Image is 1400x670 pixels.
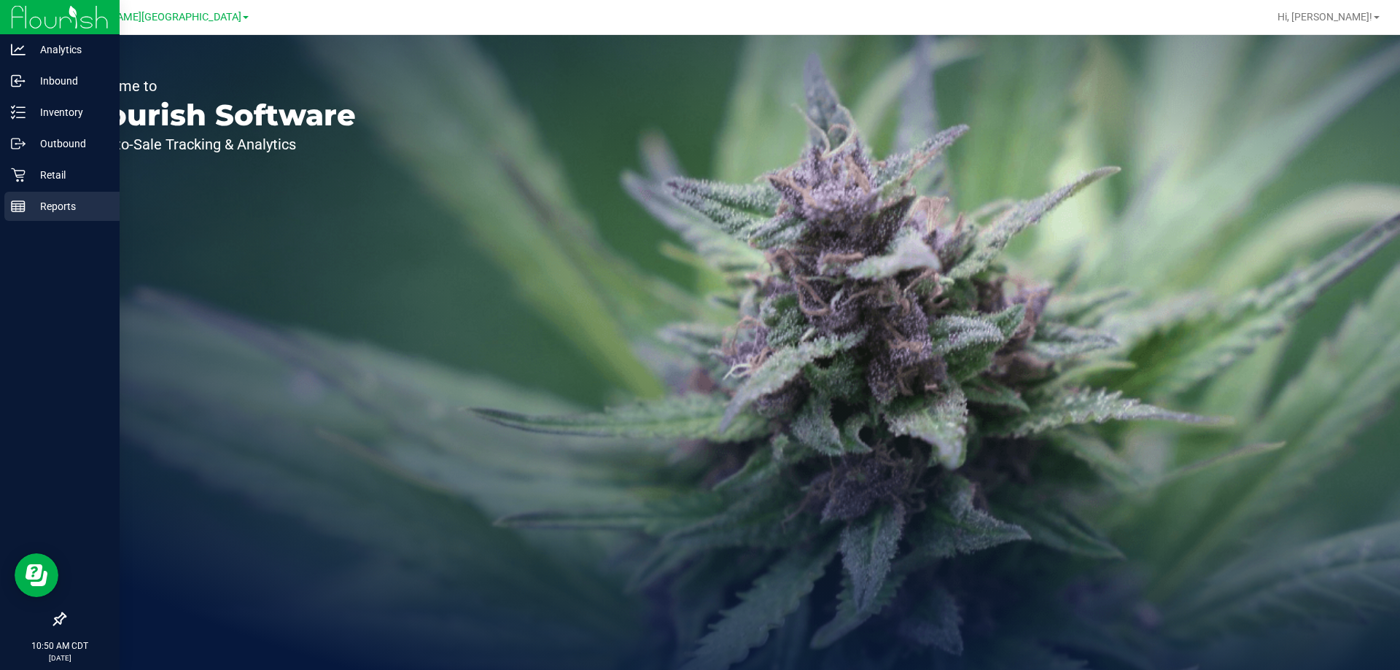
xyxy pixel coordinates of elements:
[11,74,26,88] inline-svg: Inbound
[11,168,26,182] inline-svg: Retail
[26,135,113,152] p: Outbound
[11,105,26,120] inline-svg: Inventory
[79,137,356,152] p: Seed-to-Sale Tracking & Analytics
[7,639,113,653] p: 10:50 AM CDT
[7,653,113,663] p: [DATE]
[11,42,26,57] inline-svg: Analytics
[79,79,356,93] p: Welcome to
[26,41,113,58] p: Analytics
[11,136,26,151] inline-svg: Outbound
[26,166,113,184] p: Retail
[26,72,113,90] p: Inbound
[26,198,113,215] p: Reports
[79,101,356,130] p: Flourish Software
[11,199,26,214] inline-svg: Reports
[49,11,241,23] span: Ft [PERSON_NAME][GEOGRAPHIC_DATA]
[26,104,113,121] p: Inventory
[1277,11,1372,23] span: Hi, [PERSON_NAME]!
[15,553,58,597] iframe: Resource center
